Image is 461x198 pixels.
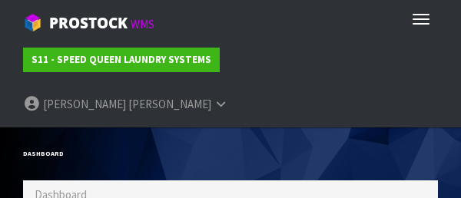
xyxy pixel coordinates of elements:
[23,13,42,32] img: cube-alt.png
[49,13,128,33] span: ProStock
[43,97,126,111] span: [PERSON_NAME]
[23,150,64,157] span: Dashboard
[23,48,220,72] a: S11 - SPEED QUEEN LAUNDRY SYSTEMS
[131,17,154,31] small: WMS
[32,53,211,66] strong: S11 - SPEED QUEEN LAUNDRY SYSTEMS
[128,97,211,111] span: [PERSON_NAME]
